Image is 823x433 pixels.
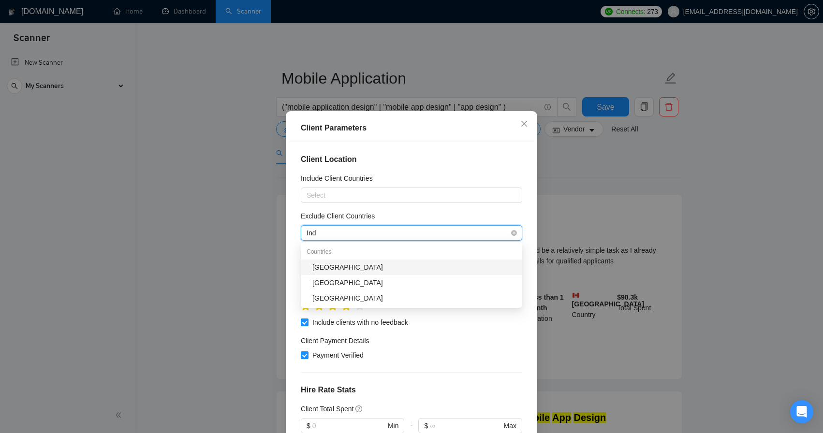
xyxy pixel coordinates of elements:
div: British Indian Ocean Territory [301,290,522,306]
span: Payment Verified [309,350,367,361]
div: Countries [301,244,522,260]
span: $ [307,420,310,431]
div: Client Parameters [301,122,522,134]
div: India [301,260,522,275]
span: question-circle [355,405,363,413]
span: $ [424,420,428,431]
span: Max [504,420,516,431]
span: Min [388,420,399,431]
div: Open Intercom Messenger [790,400,813,423]
h5: Client Total Spent [301,404,353,414]
input: ∞ [430,420,501,431]
h4: Client Payment Details [301,335,369,346]
button: Close [511,111,537,137]
span: close-circle [511,230,517,236]
span: close [520,120,528,128]
h4: Client Location [301,154,522,165]
input: 0 [312,420,386,431]
div: [GEOGRAPHIC_DATA] [312,293,516,303]
h5: Exclude Client Countries [301,211,375,221]
h4: Hire Rate Stats [301,384,522,396]
span: Include clients with no feedback [309,317,412,328]
h5: Include Client Countries [301,173,373,184]
div: [GEOGRAPHIC_DATA] [312,262,516,273]
div: [GEOGRAPHIC_DATA] [312,277,516,288]
div: Indonesia [301,275,522,290]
